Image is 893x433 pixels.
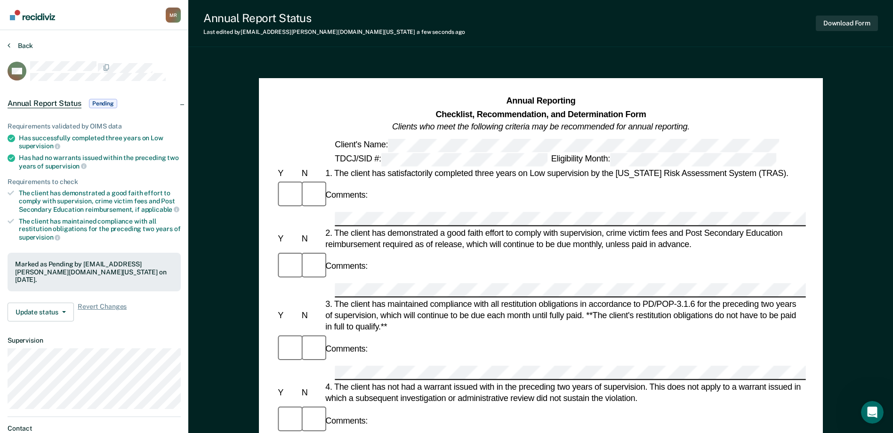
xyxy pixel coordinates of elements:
div: 4. The client has not had a warrant issued with in the preceding two years of supervision. This d... [323,381,806,404]
button: Messages [94,294,188,331]
button: Back [8,41,33,50]
img: logo [19,18,71,33]
div: 3. The client has maintained compliance with all restitution obligations in accordance to PD/POP-... [323,298,806,333]
div: Y [276,167,299,178]
img: Recidiviz [10,10,55,20]
button: Profile dropdown button [166,8,181,23]
img: Profile image for Naomi [92,15,111,34]
div: Has successfully completed three years on Low [19,134,181,150]
img: Profile image for Kim [128,15,147,34]
em: Clients who meet the following criteria may be recommended for annual reporting. [392,122,690,131]
span: Revert Changes [78,303,127,321]
div: 2. The client has demonstrated a good faith effort to comply with supervision, crime victim fees ... [323,227,806,249]
strong: Annual Reporting [506,96,575,106]
strong: Checklist, Recommendation, and Determination Form [435,109,646,119]
div: The client has maintained compliance with all restitution obligations for the preceding two years of [19,217,181,241]
div: Send us a message [9,111,179,136]
div: Has had no warrants issued within the preceding two years of [19,154,181,170]
span: applicable [141,206,179,213]
p: Hi Melody 👋 [19,67,169,83]
div: Client's Name: [333,138,781,152]
span: Pending [89,99,117,108]
span: a few seconds ago [417,29,465,35]
span: Messages [125,317,158,324]
div: M R [166,8,181,23]
div: Requirements to check [8,178,181,186]
div: Last edited by [EMAIL_ADDRESS][PERSON_NAME][DOMAIN_NAME][US_STATE] [203,29,465,35]
div: Y [276,233,299,244]
div: Annual Report Status [203,11,465,25]
button: Download Form [816,16,878,31]
span: Home [36,317,57,324]
span: supervision [19,142,60,150]
div: The client has demonstrated a good faith effort to comply with supervision, crime victim fees and... [19,189,181,213]
div: Requirements validated by OIMS data [8,122,181,130]
div: Comments: [323,415,370,426]
div: N [299,310,323,321]
dt: Contact [8,425,181,433]
div: 1. The client has satisfactorily completed three years on Low supervision by the [US_STATE] Risk ... [323,167,806,178]
div: Eligibility Month: [549,153,778,166]
div: N [299,233,323,244]
span: supervision [45,162,87,170]
span: supervision [19,233,60,241]
div: Send us a message [19,119,157,128]
span: Annual Report Status [8,99,81,108]
div: N [299,167,323,178]
div: Comments: [323,344,370,355]
p: How can we help? [19,83,169,99]
div: Y [276,387,299,398]
div: N [299,387,323,398]
div: Comments: [323,189,370,200]
dt: Supervision [8,337,181,345]
iframe: Intercom live chat [861,401,884,424]
button: Update status [8,303,74,321]
div: Close [162,15,179,32]
div: Marked as Pending by [EMAIL_ADDRESS][PERSON_NAME][DOMAIN_NAME][US_STATE] on [DATE]. [15,260,173,284]
div: Comments: [323,261,370,272]
div: Y [276,310,299,321]
div: TDCJ/SID #: [333,153,549,166]
img: Profile image for Rajan [110,15,129,34]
